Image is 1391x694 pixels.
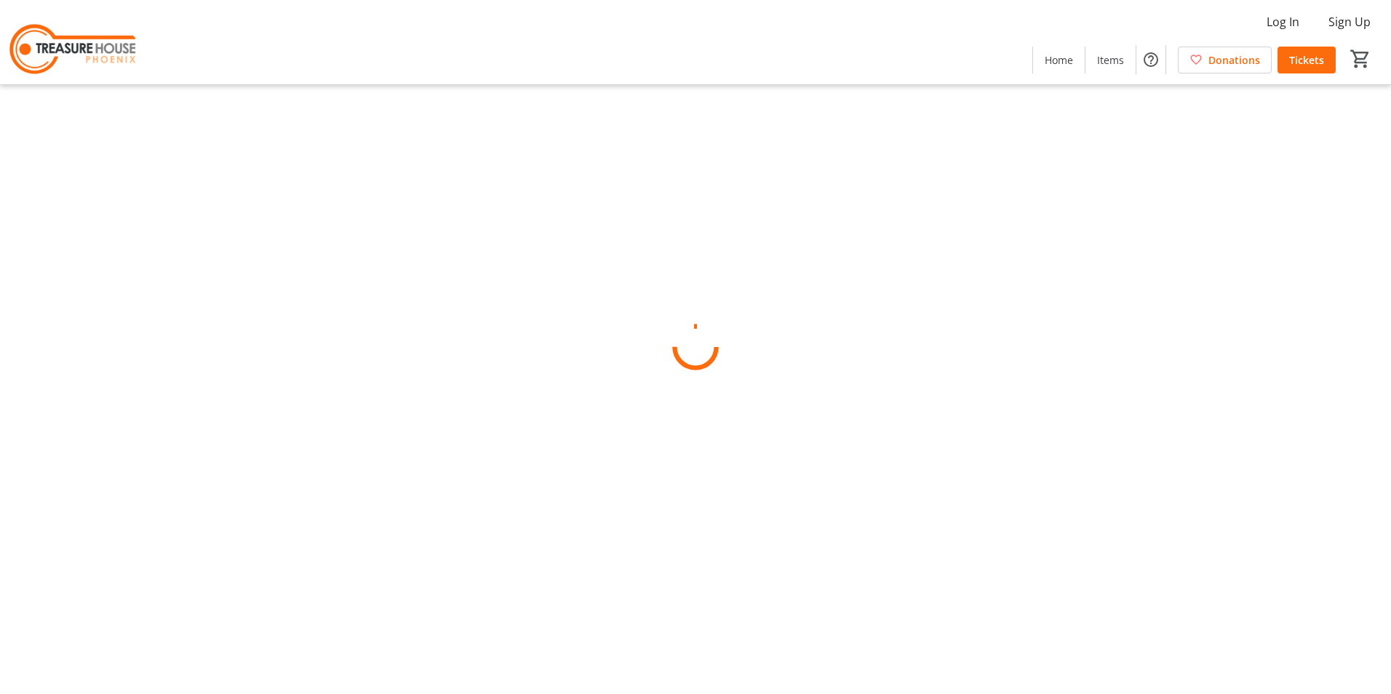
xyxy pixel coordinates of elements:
button: Cart [1347,46,1374,72]
button: Log In [1255,10,1311,33]
span: Tickets [1289,52,1324,68]
a: Donations [1178,47,1272,73]
a: Tickets [1278,47,1336,73]
img: Treasure House's Logo [9,6,138,79]
span: Home [1045,52,1073,68]
span: Log In [1267,13,1299,31]
span: Items [1097,52,1124,68]
button: Help [1136,45,1165,74]
a: Home [1033,47,1085,73]
button: Sign Up [1317,10,1382,33]
span: Sign Up [1328,13,1371,31]
span: Donations [1208,52,1260,68]
a: Items [1085,47,1136,73]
